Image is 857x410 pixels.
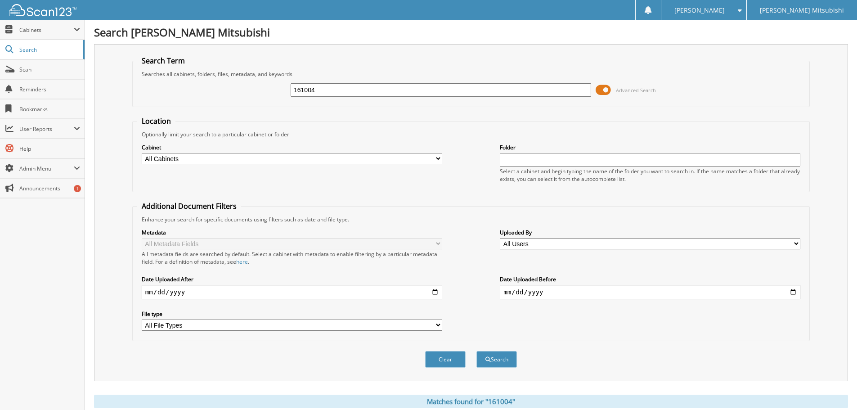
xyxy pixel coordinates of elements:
[74,185,81,192] div: 1
[19,105,80,113] span: Bookmarks
[500,144,800,151] label: Folder
[142,275,442,283] label: Date Uploaded After
[142,144,442,151] label: Cabinet
[142,310,442,318] label: File type
[19,46,79,54] span: Search
[500,275,800,283] label: Date Uploaded Before
[500,167,800,183] div: Select a cabinet and begin typing the name of the folder you want to search in. If the name match...
[616,87,656,94] span: Advanced Search
[9,4,76,16] img: scan123-logo-white.svg
[500,285,800,299] input: end
[19,165,74,172] span: Admin Menu
[236,258,248,266] a: here
[137,56,189,66] legend: Search Term
[137,201,241,211] legend: Additional Document Filters
[19,66,80,73] span: Scan
[19,125,74,133] span: User Reports
[137,131,805,138] div: Optionally limit your search to a particular cabinet or folder
[94,25,848,40] h1: Search [PERSON_NAME] Mitsubishi
[137,70,805,78] div: Searches all cabinets, folders, files, metadata, and keywords
[94,395,848,408] div: Matches found for "161004"
[500,229,800,236] label: Uploaded By
[137,216,805,223] div: Enhance your search for specific documents using filters such as date and file type.
[142,285,442,299] input: start
[19,86,80,93] span: Reminders
[19,145,80,153] span: Help
[760,8,844,13] span: [PERSON_NAME] Mitsubishi
[674,8,725,13] span: [PERSON_NAME]
[142,250,442,266] div: All metadata fields are searched by default. Select a cabinet with metadata to enable filtering b...
[19,26,74,34] span: Cabinets
[137,116,175,126] legend: Location
[425,351,466,368] button: Clear
[476,351,517,368] button: Search
[142,229,442,236] label: Metadata
[19,185,80,192] span: Announcements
